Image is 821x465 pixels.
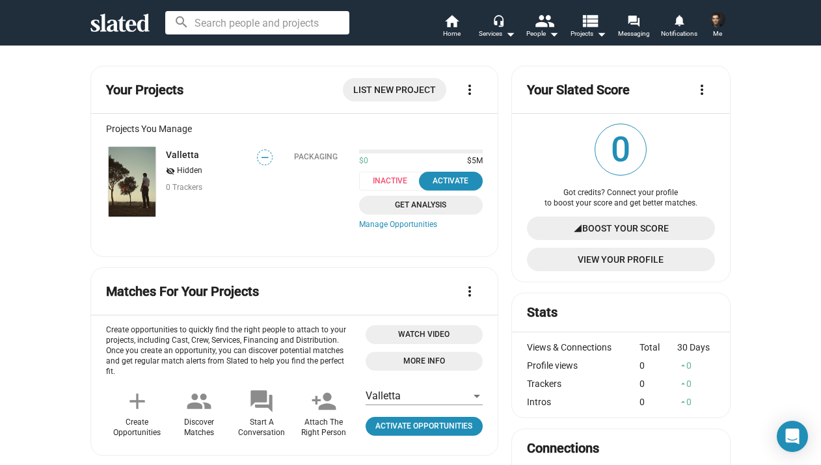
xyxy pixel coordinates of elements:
span: Valletta [366,390,401,402]
a: Notifications [656,13,702,42]
div: Open Intercom Messenger [777,421,808,452]
mat-card-title: Stats [527,304,558,321]
mat-card-title: Matches For Your Projects [106,283,259,300]
mat-icon: forum [627,14,639,27]
mat-icon: more_vert [462,284,478,299]
mat-icon: people [535,11,554,30]
input: Search people and projects [165,11,349,34]
p: Create opportunities to quickly find the right people to attach to your projects, including Cast,... [106,325,355,377]
mat-icon: view_list [580,11,599,30]
mat-icon: arrow_drop_down [593,26,609,42]
mat-icon: notifications [673,14,685,26]
mat-icon: headset_mic [492,14,504,26]
div: Discover Matches [184,418,214,438]
mat-icon: person_add [311,388,337,414]
span: View Your Profile [537,248,705,271]
span: Messaging [618,26,650,42]
span: Watch Video [373,328,475,341]
div: 0 [639,379,677,389]
mat-icon: arrow_drop_down [546,26,561,42]
div: Views & Connections [527,342,640,352]
a: Get Analysis [359,196,483,215]
mat-card-title: Connections [527,440,599,457]
div: 0 [639,360,677,371]
button: Open 'Opportunities Intro Video' dialog [366,325,483,344]
div: Attach The Right Person [301,418,346,438]
a: Click to open project profile page opportunities tab [366,417,483,436]
div: Services [479,26,515,42]
span: 0 [595,124,646,175]
button: People [520,13,565,42]
span: 0 Trackers [166,183,202,192]
div: 0 [677,360,715,371]
mat-icon: add [124,388,150,414]
span: Get Analysis [367,198,475,212]
div: 0 [639,397,677,407]
div: People [526,26,559,42]
mat-icon: more_vert [462,82,478,98]
img: Rhys Kimmitt [710,12,725,27]
mat-icon: arrow_drop_up [679,379,688,388]
a: Boost Your Score [527,217,715,240]
div: Total [639,342,677,352]
button: Rhys KimmittMe [702,9,733,43]
button: Services [474,13,520,42]
div: Projects You Manage [106,124,483,134]
span: — [258,152,272,164]
button: Projects [565,13,611,42]
a: Valletta [106,144,158,219]
span: Inactive [359,172,429,191]
div: Activate [427,174,475,188]
div: Trackers [527,379,640,389]
mat-icon: arrow_drop_up [679,361,688,370]
span: Home [443,26,461,42]
img: Valletta [109,147,155,217]
span: Boost Your Score [582,217,669,240]
div: 0 [677,397,715,407]
div: 30 Days [677,342,715,352]
a: Open 'More info' dialog with information about Opportunities [366,352,483,371]
span: More Info [373,354,475,368]
mat-icon: arrow_drop_up [679,397,688,406]
div: Got credits? Connect your profile to boost your score and get better matches. [527,188,715,209]
mat-icon: forum [249,388,275,414]
button: Activate [419,172,483,191]
div: Packaging [294,152,338,161]
mat-card-title: Your Projects [106,81,183,99]
span: $0 [359,156,368,166]
mat-icon: home [444,13,459,29]
span: Me [713,26,722,42]
a: List New Project [343,78,446,101]
div: Profile views [527,360,640,371]
div: 0 [677,379,715,389]
mat-card-title: Your Slated Score [527,81,630,99]
a: Messaging [611,13,656,42]
mat-icon: arrow_drop_down [502,26,518,42]
span: Hidden [177,166,202,176]
a: View Your Profile [527,248,715,271]
span: $5M [462,156,483,166]
mat-icon: signal_cellular_4_bar [573,217,582,240]
mat-icon: people [186,388,212,414]
mat-icon: visibility_off [166,165,175,178]
span: Activate Opportunities [371,419,478,433]
a: Valletta [166,150,199,160]
span: List New Project [353,78,436,101]
div: Create Opportunities [113,418,161,438]
a: Manage Opportunities [359,220,483,230]
span: Projects [571,26,606,42]
div: Intros [527,397,640,407]
span: Notifications [661,26,697,42]
div: Start A Conversation [238,418,285,438]
a: Home [429,13,474,42]
mat-icon: more_vert [694,82,710,98]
